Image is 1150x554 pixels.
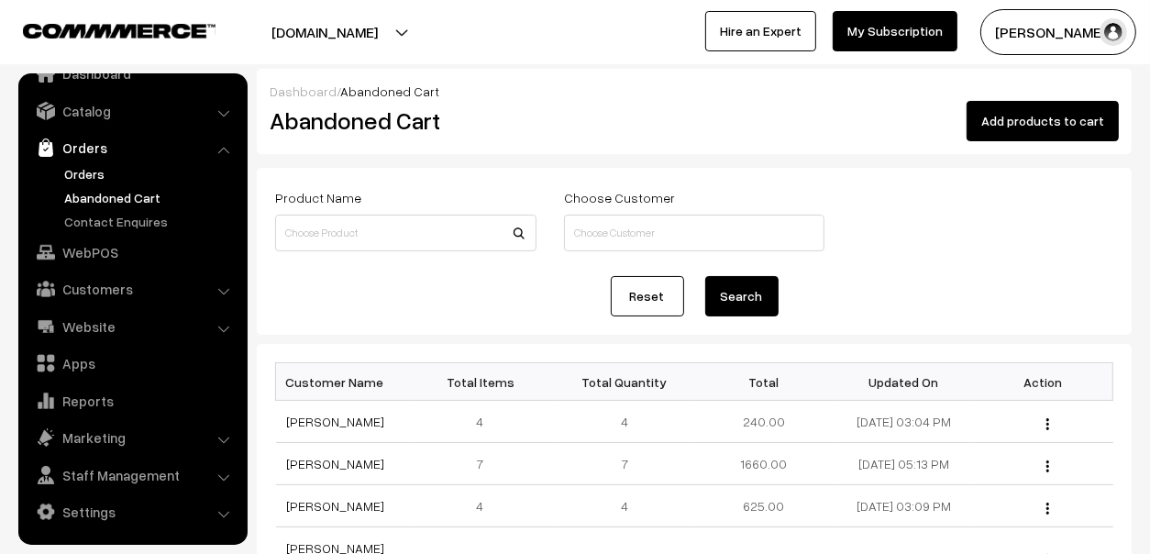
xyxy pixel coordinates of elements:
td: 7 [415,443,555,485]
a: Dashboard [270,83,337,99]
img: user [1100,18,1127,46]
img: COMMMERCE [23,24,216,38]
a: My Subscription [833,11,957,51]
a: Apps [23,347,241,380]
th: Total [694,363,834,401]
a: [PERSON_NAME] [287,498,385,514]
label: Choose Customer [564,188,675,207]
a: Settings [23,495,241,528]
a: WebPOS [23,236,241,269]
th: Total Quantity [555,363,694,401]
a: Customers [23,272,241,305]
td: 4 [555,485,694,527]
td: 240.00 [694,401,834,443]
label: Product Name [275,188,361,207]
button: [PERSON_NAME]… [980,9,1136,55]
a: Reset [611,276,684,316]
a: COMMMERCE [23,18,183,40]
img: Menu [1046,418,1049,430]
a: Marketing [23,421,241,454]
a: Hire an Expert [705,11,816,51]
button: Add products to cart [967,101,1119,141]
img: Menu [1046,460,1049,472]
th: Customer Name [276,363,415,401]
a: Abandoned Cart [60,188,241,207]
a: Reports [23,384,241,417]
input: Choose Customer [564,215,825,251]
td: 7 [555,443,694,485]
a: Dashboard [23,57,241,90]
td: 4 [415,401,555,443]
button: Search [705,276,779,316]
th: Total Items [415,363,555,401]
td: 4 [415,485,555,527]
a: [PERSON_NAME] [287,414,385,429]
a: Catalog [23,94,241,127]
th: Action [973,363,1112,401]
input: Choose Product [275,215,536,251]
h2: Abandoned Cart [270,106,535,135]
span: Abandoned Cart [340,83,439,99]
button: [DOMAIN_NAME] [207,9,442,55]
div: / [270,82,1119,101]
td: [DATE] 05:13 PM [834,443,973,485]
a: Website [23,310,241,343]
th: Updated On [834,363,973,401]
td: 4 [555,401,694,443]
td: 1660.00 [694,443,834,485]
a: Orders [23,131,241,164]
a: Contact Enquires [60,212,241,231]
td: 625.00 [694,485,834,527]
td: [DATE] 03:04 PM [834,401,973,443]
td: [DATE] 03:09 PM [834,485,973,527]
a: Staff Management [23,459,241,492]
a: Orders [60,164,241,183]
img: Menu [1046,503,1049,515]
a: [PERSON_NAME] [287,456,385,471]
